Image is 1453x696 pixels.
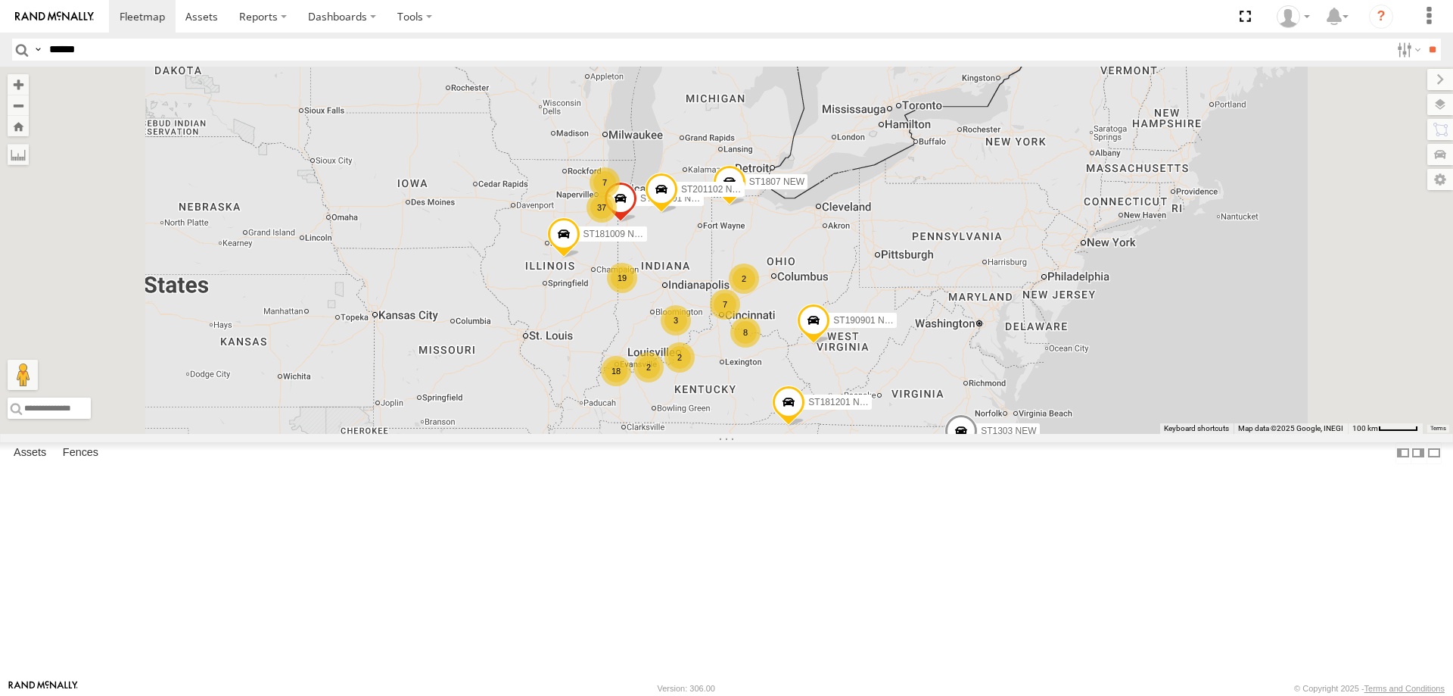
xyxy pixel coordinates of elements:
[8,74,29,95] button: Zoom in
[1352,424,1378,432] span: 100 km
[8,116,29,136] button: Zoom Home
[749,176,804,186] span: ST1807 NEW
[1348,423,1423,434] button: Map Scale: 100 km per 49 pixels
[8,144,29,165] label: Measure
[710,289,740,320] div: 7
[583,229,649,239] span: ST181009 NEW
[1271,5,1315,28] div: Henry Harris
[55,442,106,463] label: Fences
[8,95,29,116] button: Zoom out
[808,397,874,407] span: ST181201 NEW
[661,305,691,336] div: 3
[1411,442,1426,464] label: Dock Summary Table to the Right
[1427,169,1453,190] label: Map Settings
[1294,684,1445,693] div: © Copyright 2025 -
[15,11,94,22] img: rand-logo.svg
[833,315,899,326] span: ST190901 NEW
[1391,39,1423,61] label: Search Filter Options
[664,342,695,373] div: 2
[1164,423,1229,434] button: Keyboard shortcuts
[607,263,637,293] div: 19
[1430,426,1446,432] a: Terms (opens in new tab)
[8,681,78,696] a: Visit our Website
[1427,442,1442,464] label: Hide Summary Table
[658,684,715,693] div: Version: 306.00
[1238,424,1343,432] span: Map data ©2025 Google, INEGI
[633,352,664,382] div: 2
[1395,442,1411,464] label: Dock Summary Table to the Left
[1369,5,1393,29] i: ?
[586,192,617,223] div: 37
[681,184,747,195] span: ST201102 NEW
[640,193,706,204] span: ST161101 NEW
[8,360,38,390] button: Drag Pegman onto the map to open Street View
[730,317,761,348] div: 8
[601,356,631,386] div: 18
[981,426,1036,436] span: ST1303 NEW
[729,264,759,294] div: 2
[32,39,44,61] label: Search Query
[590,167,620,198] div: 7
[6,442,54,463] label: Assets
[1364,684,1445,693] a: Terms and Conditions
